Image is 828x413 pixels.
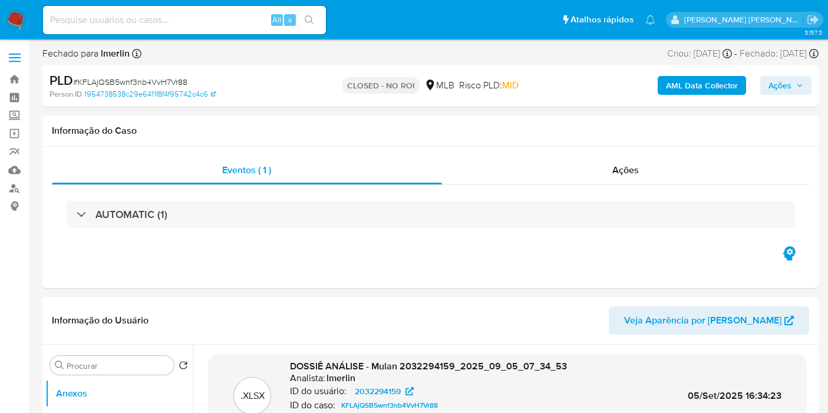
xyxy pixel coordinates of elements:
[760,76,811,95] button: Ações
[337,398,443,412] a: KFLAjQSB5wnf3nb4VvH7Vr88
[734,47,737,60] span: -
[348,384,421,398] a: 2032294159
[52,315,149,326] h1: Informação do Usuário
[658,76,746,95] button: AML Data Collector
[645,15,655,25] a: Notificações
[740,47,819,60] div: Fechado: [DATE]
[179,361,188,374] button: Retornar ao pedido padrão
[609,306,809,335] button: Veja Aparência por [PERSON_NAME]
[43,12,326,28] input: Pesquise usuários ou casos...
[240,389,265,402] p: .XLSX
[290,385,347,397] p: ID do usuário:
[355,384,401,398] span: 2032294159
[98,47,130,60] b: lmerlin
[612,163,639,177] span: Ações
[288,14,292,25] span: s
[459,79,519,92] span: Risco PLD:
[768,76,791,95] span: Ações
[52,125,809,137] h1: Informação do Caso
[50,71,73,90] b: PLD
[95,208,167,221] h3: AUTOMATIC (1)
[297,12,321,28] button: search-icon
[84,89,216,100] a: 1954738538c29e6411f8f4f95742c4c6
[67,361,169,371] input: Procurar
[688,389,781,402] span: 05/Set/2025 16:34:23
[66,201,795,228] div: AUTOMATIC (1)
[272,14,282,25] span: Alt
[502,78,519,92] span: MID
[424,79,454,92] div: MLB
[45,379,193,408] button: Anexos
[570,14,634,26] span: Atalhos rápidos
[290,372,325,384] p: Analista:
[290,359,567,373] span: DOSSIÊ ANÁLISE - Mulan 2032294159_2025_09_05_07_34_53
[290,399,335,411] p: ID do caso:
[684,14,803,25] p: leticia.merlin@mercadolivre.com
[341,398,438,412] span: KFLAjQSB5wnf3nb4VvH7Vr88
[667,47,732,60] div: Criou: [DATE]
[42,47,130,60] span: Fechado para
[624,306,781,335] span: Veja Aparência por [PERSON_NAME]
[807,14,819,26] a: Sair
[222,163,271,177] span: Eventos ( 1 )
[326,372,355,384] h6: lmerlin
[50,89,82,100] b: Person ID
[73,76,187,88] span: # KFLAjQSB5wnf3nb4VvH7Vr88
[342,77,420,94] p: CLOSED - NO ROI
[666,76,738,95] b: AML Data Collector
[55,361,64,370] button: Procurar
